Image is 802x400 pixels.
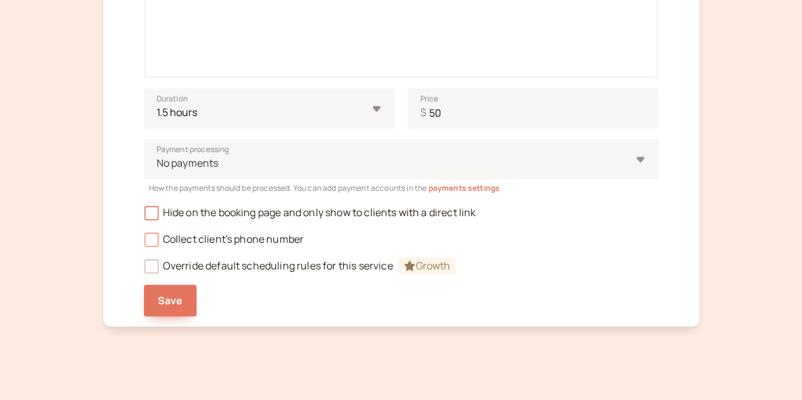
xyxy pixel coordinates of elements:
span: Collect client's phone number [144,232,304,246]
input: Price$ [408,88,659,129]
span: Hide on the booking page and only show to clients with a direct link [144,205,476,219]
span: $ [420,105,426,121]
span: Duration [157,93,188,105]
span: Save [158,294,183,307]
span: Override default scheduling rules for this service [144,259,456,273]
select: Duration [144,88,395,129]
span: Growth [398,257,456,274]
a: payments settings [428,183,500,193]
iframe: Chat Widget [739,339,802,400]
button: Save [144,285,197,316]
span: Payment processing [157,143,230,156]
span: Price [420,93,439,105]
div: How the payments should be processed. You can add payment accounts in the [144,179,659,194]
input: Payment processingNo payments [155,156,157,171]
a: Growth [398,259,456,273]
